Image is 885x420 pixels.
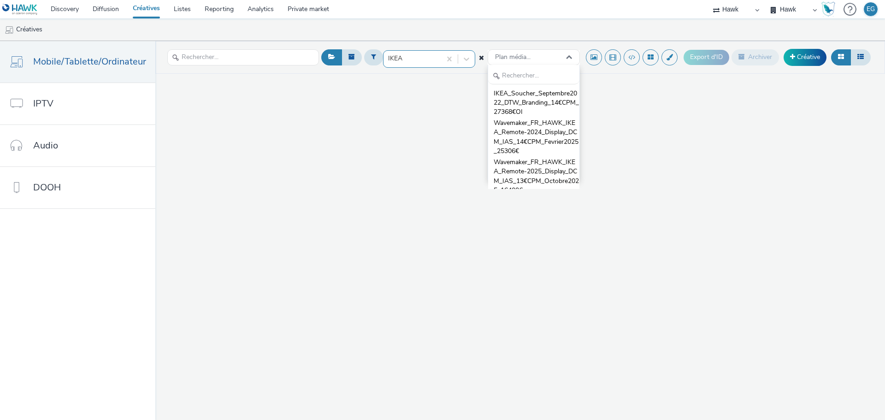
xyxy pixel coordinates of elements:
[488,68,579,84] input: Rechercher...
[2,4,38,15] img: undefined Logo
[33,55,146,68] span: Mobile/Tablette/Ordinateur
[494,118,579,156] span: Wavemaker_FR_HAWK_IKEA_Remote-2024_Display_DCM_IAS_14€CPM_Fevrier2025_25306€
[831,49,851,65] button: Grille
[494,158,579,195] span: Wavemaker_FR_HAWK_IKEA_Remote-2025_Display_DCM_IAS_13€CPM_Octobre2025_16400€
[784,49,826,65] a: Créative
[821,2,839,17] a: Hawk Academy
[155,100,885,109] span: Chargement en cours
[821,2,835,17] img: Hawk Academy
[684,50,729,65] button: Export d'ID
[167,49,319,65] input: Rechercher...
[732,49,779,65] button: Archiver
[33,97,53,110] span: IPTV
[495,53,531,61] span: Plan média...
[494,89,579,117] span: IKEA_Soucher_Septembre2022_DTW_Branding_14€CPM_27368€OI
[33,181,61,194] span: DOOH
[5,25,14,35] img: mobile
[867,2,875,16] div: EG
[33,139,58,152] span: Audio
[850,49,871,65] button: Liste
